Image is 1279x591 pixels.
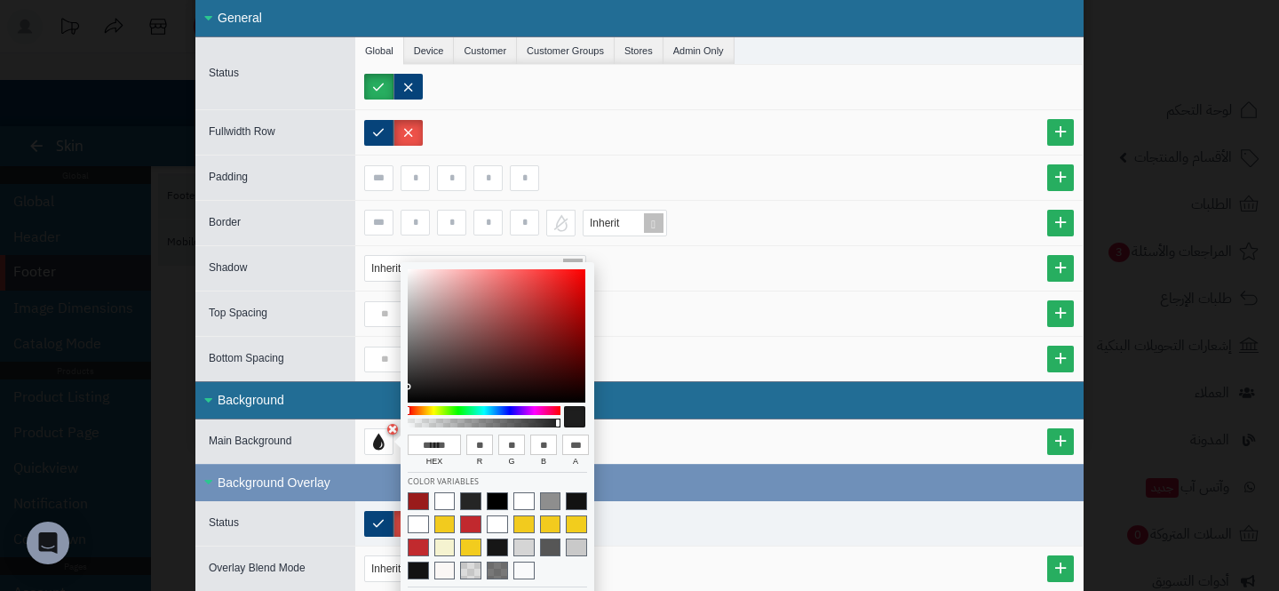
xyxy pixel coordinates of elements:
div: Inherit [371,256,418,281]
span: Shadow [209,261,247,274]
span: Overlay Blend Mode [209,562,306,574]
span: b [530,455,557,472]
li: Device [404,37,455,64]
span: Padding [209,171,248,183]
span: Inherit [590,217,619,229]
li: Stores [615,37,663,64]
div: Background [195,381,1084,419]
span: Status [209,67,239,79]
li: Customer Groups [517,37,615,64]
li: Admin Only [663,37,735,64]
span: Border [209,216,241,228]
span: Top Spacing [209,307,267,319]
div: Open Intercom Messenger [27,522,69,564]
li: Customer [454,37,517,64]
span: hex [408,455,461,472]
li: Global [355,37,404,64]
div: Background Overlay [195,464,1084,501]
span: Inherit [371,563,401,575]
span: r [466,455,493,472]
span: a [562,455,589,472]
span: Main Background [209,435,291,447]
span: Fullwidth Row [209,125,275,138]
span: Bottom Spacing [209,352,284,364]
span: Status [209,516,239,529]
span: g [498,455,525,472]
